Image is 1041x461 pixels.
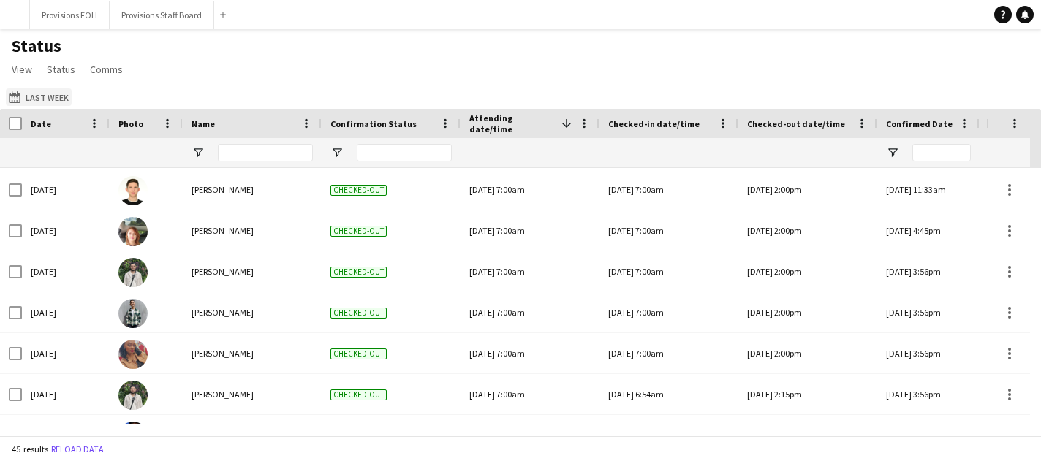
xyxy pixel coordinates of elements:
[118,118,143,129] span: Photo
[469,210,591,251] div: [DATE] 7:00am
[192,118,215,129] span: Name
[330,348,387,359] span: Checked-out
[877,292,980,332] div: [DATE] 3:56pm
[22,169,110,210] div: [DATE]
[469,415,591,455] div: [DATE] 7:00am
[747,292,868,332] div: [DATE] 2:00pm
[469,113,556,134] span: Attending date/time
[608,251,730,292] div: [DATE] 7:00am
[118,381,148,410] img: Ruslan Kravchuk
[469,251,591,292] div: [DATE] 7:00am
[747,333,868,373] div: [DATE] 2:00pm
[608,374,730,414] div: [DATE] 6:54am
[469,333,591,373] div: [DATE] 7:00am
[747,415,868,455] div: [DATE] 2:11pm
[41,60,81,79] a: Status
[747,251,868,292] div: [DATE] 2:00pm
[192,307,254,318] span: [PERSON_NAME]
[747,210,868,251] div: [DATE] 2:00pm
[747,169,868,210] div: [DATE] 2:00pm
[912,144,971,161] input: Confirmed Date Filter Input
[877,251,980,292] div: [DATE] 3:56pm
[118,258,148,287] img: Ruslan Kravchuk
[330,118,417,129] span: Confirmation Status
[886,118,953,129] span: Confirmed Date
[218,144,313,161] input: Name Filter Input
[90,63,123,76] span: Comms
[330,308,387,319] span: Checked-out
[22,333,110,373] div: [DATE]
[877,169,980,210] div: [DATE] 11:33am
[192,225,254,236] span: [PERSON_NAME]
[357,144,452,161] input: Confirmation Status Filter Input
[330,146,344,159] button: Open Filter Menu
[330,267,387,278] span: Checked-out
[6,88,72,106] button: Last Week
[110,1,214,29] button: Provisions Staff Board
[330,226,387,237] span: Checked-out
[330,185,387,196] span: Checked-out
[877,415,980,455] div: [DATE] 3:56pm
[608,118,700,129] span: Checked-in date/time
[192,184,254,195] span: [PERSON_NAME]
[608,169,730,210] div: [DATE] 7:00am
[192,266,254,277] span: [PERSON_NAME]
[192,146,205,159] button: Open Filter Menu
[608,292,730,332] div: [DATE] 7:00am
[192,348,254,359] span: [PERSON_NAME]
[118,422,148,451] img: Joanna Silva
[22,374,110,414] div: [DATE]
[118,340,148,369] img: Caroline Nansubuga
[118,176,148,205] img: Vitalii Kikot
[47,63,75,76] span: Status
[747,374,868,414] div: [DATE] 2:15pm
[747,118,845,129] span: Checked-out date/time
[22,210,110,251] div: [DATE]
[608,210,730,251] div: [DATE] 7:00am
[608,415,730,455] div: [DATE] 7:05am
[84,60,129,79] a: Comms
[31,118,51,129] span: Date
[22,415,110,455] div: [DATE]
[12,63,32,76] span: View
[6,60,38,79] a: View
[48,441,107,457] button: Reload data
[118,299,148,328] img: Dev Patel
[22,292,110,332] div: [DATE]
[30,1,110,29] button: Provisions FOH
[469,292,591,332] div: [DATE] 7:00am
[22,251,110,292] div: [DATE]
[469,169,591,210] div: [DATE] 7:00am
[192,389,254,400] span: [PERSON_NAME]
[330,389,387,400] span: Checked-out
[877,333,980,373] div: [DATE] 3:56pm
[877,210,980,251] div: [DATE] 4:45pm
[608,333,730,373] div: [DATE] 7:00am
[877,374,980,414] div: [DATE] 3:56pm
[118,217,148,246] img: Dijana Posavec
[469,374,591,414] div: [DATE] 7:00am
[886,146,899,159] button: Open Filter Menu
